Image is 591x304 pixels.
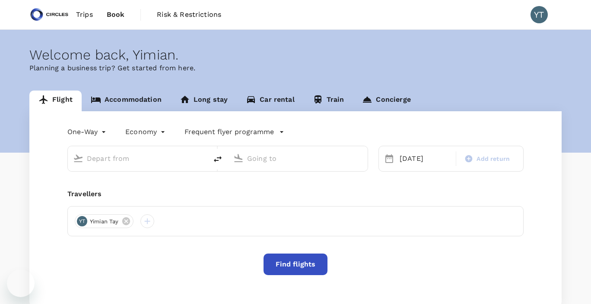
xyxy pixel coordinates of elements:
a: Flight [29,91,82,111]
a: Train [304,91,353,111]
div: YT [531,6,548,23]
input: Depart from [87,152,189,165]
button: Find flights [264,254,327,275]
button: Open [201,157,203,159]
a: Car rental [237,91,304,111]
div: YTYimian Tay [75,214,133,228]
button: Frequent flyer programme [184,127,284,137]
span: Risk & Restrictions [157,9,221,20]
div: YT [77,216,87,226]
button: Open [362,157,363,159]
div: Travellers [67,189,524,199]
div: [DATE] [396,150,454,167]
iframe: Button to launch messaging window [7,270,35,297]
span: Add return [477,154,510,163]
button: delete [207,149,228,169]
input: Going to [247,152,350,165]
img: Circles [29,5,69,24]
div: Economy [125,125,167,139]
p: Planning a business trip? Get started from here. [29,63,562,73]
span: Trips [76,9,93,20]
span: Yimian Tay [85,217,124,226]
span: Book [107,9,125,20]
a: Concierge [353,91,419,111]
div: Welcome back , Yimian . [29,47,562,63]
p: Frequent flyer programme [184,127,274,137]
a: Long stay [171,91,237,111]
a: Accommodation [82,91,171,111]
div: One-Way [67,125,108,139]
